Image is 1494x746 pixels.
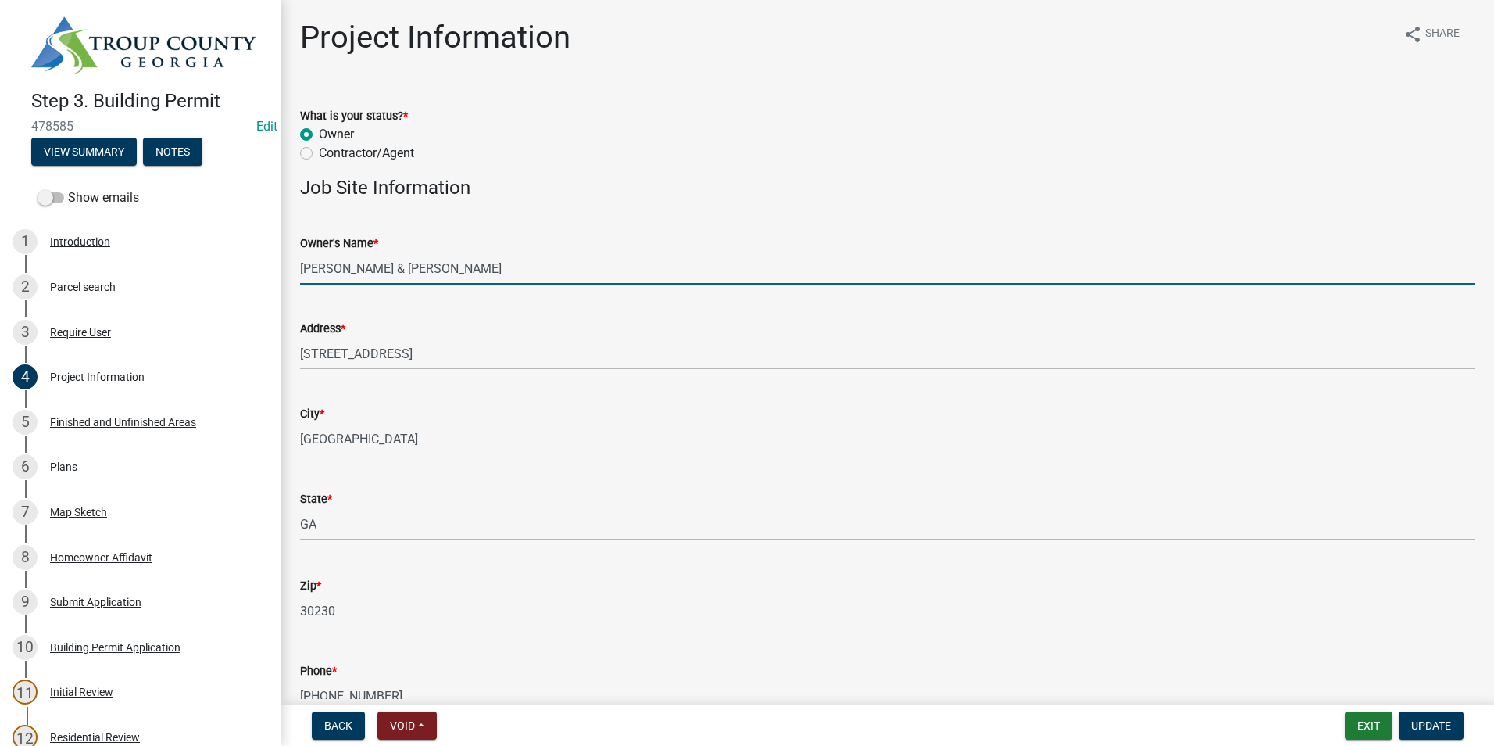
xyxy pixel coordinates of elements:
[13,320,38,345] div: 3
[300,666,337,677] label: Phone
[300,239,378,249] label: Owner's Name
[50,371,145,382] div: Project Information
[50,417,196,428] div: Finished and Unfinished Areas
[300,409,324,420] label: City
[300,19,570,56] h1: Project Information
[50,687,113,698] div: Initial Review
[13,274,38,299] div: 2
[256,119,277,134] a: Edit
[300,177,1475,199] h4: Job Site Information
[390,719,415,732] span: Void
[13,545,38,570] div: 8
[50,236,110,247] div: Introduction
[1403,25,1422,44] i: share
[300,494,332,505] label: State
[143,138,202,166] button: Notes
[1345,712,1392,740] button: Exit
[13,454,38,479] div: 6
[31,90,269,113] h4: Step 3. Building Permit
[50,461,77,472] div: Plans
[1411,719,1451,732] span: Update
[50,507,107,518] div: Map Sketch
[50,282,116,292] div: Parcel search
[13,229,38,254] div: 1
[143,146,202,159] wm-modal-confirm: Notes
[256,119,277,134] wm-modal-confirm: Edit Application Number
[50,327,111,338] div: Require User
[13,680,38,705] div: 11
[13,500,38,525] div: 7
[31,119,250,134] span: 478585
[50,732,140,743] div: Residential Review
[13,590,38,615] div: 9
[31,16,256,74] img: Troup County, Georgia
[13,364,38,389] div: 4
[1425,25,1460,44] span: Share
[1399,712,1464,740] button: Update
[377,712,437,740] button: Void
[50,597,141,608] div: Submit Application
[31,138,137,166] button: View Summary
[312,712,365,740] button: Back
[38,188,139,207] label: Show emails
[324,719,352,732] span: Back
[50,552,152,563] div: Homeowner Affidavit
[319,125,354,144] label: Owner
[319,144,414,163] label: Contractor/Agent
[300,111,408,122] label: What is your status?
[50,642,180,653] div: Building Permit Application
[300,581,321,592] label: Zip
[300,324,345,335] label: Address
[31,146,137,159] wm-modal-confirm: Summary
[1391,19,1472,49] button: shareShare
[13,410,38,435] div: 5
[13,635,38,660] div: 10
